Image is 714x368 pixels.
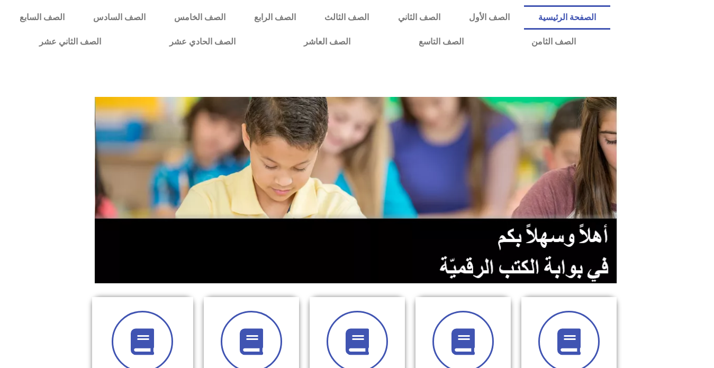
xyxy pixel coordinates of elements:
[384,30,498,54] a: الصف التاسع
[498,30,610,54] a: الصف الثامن
[455,5,524,30] a: الصف الأول
[135,30,270,54] a: الصف الحادي عشر
[5,5,79,30] a: الصف السابع
[384,5,455,30] a: الصف الثاني
[79,5,160,30] a: الصف السادس
[524,5,610,30] a: الصفحة الرئيسية
[310,5,383,30] a: الصف الثالث
[240,5,310,30] a: الصف الرابع
[160,5,240,30] a: الصف الخامس
[5,30,135,54] a: الصف الثاني عشر
[270,30,385,54] a: الصف العاشر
